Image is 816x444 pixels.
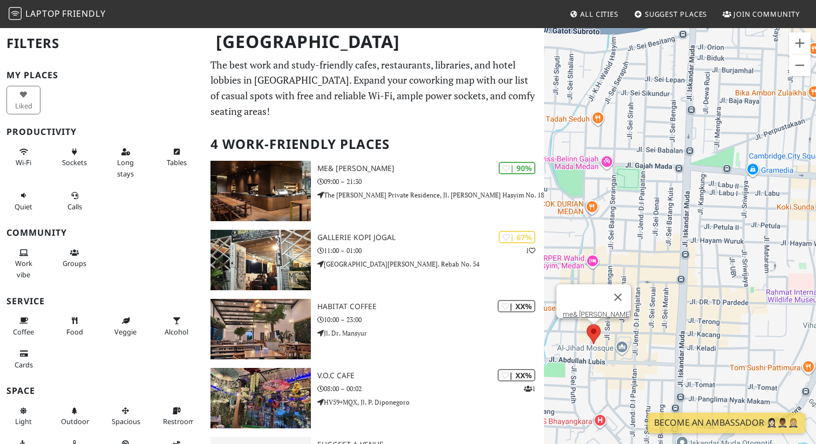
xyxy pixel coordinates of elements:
[204,368,544,428] a: V.O.C Cafe | XX% 1 V.O.C Cafe 08:00 – 00:02 HV59+MQX, Jl. P. Diponegoro
[117,158,134,178] span: Long stays
[317,190,544,200] p: The [PERSON_NAME] Private Residence, Jl. [PERSON_NAME] Hasyim No. 18
[499,231,535,243] div: | 67%
[210,299,311,359] img: Habitat Coffee
[9,7,22,20] img: LaptopFriendly
[25,8,60,19] span: Laptop
[58,143,92,172] button: Sockets
[66,327,83,337] span: Food
[9,5,106,24] a: LaptopFriendly LaptopFriendly
[317,384,544,394] p: 08:00 – 00:02
[317,315,544,325] p: 10:00 – 23:00
[114,327,137,337] span: Veggie
[108,402,142,431] button: Spacious
[317,245,544,256] p: 11:00 – 01:00
[6,386,198,396] h3: Space
[789,32,811,54] button: Zoom in
[204,299,544,359] a: Habitat Coffee | XX% Habitat Coffee 10:00 – 23:00 Jl. Dr. Mansyur
[317,259,544,269] p: [GEOGRAPHIC_DATA][PERSON_NAME]. Rebab No. 54
[15,360,33,370] span: Credit cards
[317,176,544,187] p: 09:00 – 21:30
[167,158,187,167] span: Work-friendly tables
[6,244,40,283] button: Work vibe
[317,302,544,311] h3: Habitat Coffee
[645,9,708,19] span: Suggest Places
[16,158,31,167] span: Stable Wi-Fi
[6,296,198,306] h3: Service
[6,143,40,172] button: Wi-Fi
[210,128,538,161] h2: 4 Work-Friendly Places
[6,228,198,238] h3: Community
[565,4,623,24] a: All Cities
[210,57,538,119] p: The best work and study-friendly cafes, restaurants, libraries, and hotel lobbies in [GEOGRAPHIC_...
[62,8,105,19] span: Friendly
[317,233,544,242] h3: Gallerie Kopi Jogal
[6,312,40,340] button: Coffee
[498,369,535,381] div: | XX%
[317,328,544,338] p: Jl. Dr. Mansyur
[526,245,535,256] p: 1
[67,202,82,211] span: Video/audio calls
[733,9,800,19] span: Join Community
[563,310,631,318] a: me& [PERSON_NAME]
[6,127,198,137] h3: Productivity
[108,143,142,182] button: Long stays
[605,284,631,310] button: Close
[112,416,140,426] span: Spacious
[6,402,40,431] button: Light
[165,327,188,337] span: Alcohol
[6,70,198,80] h3: My Places
[789,54,811,76] button: Zoom out
[58,312,92,340] button: Food
[15,258,32,279] span: People working
[499,162,535,174] div: | 90%
[62,158,87,167] span: Power sockets
[210,161,311,221] img: me& Wahid
[58,187,92,215] button: Calls
[160,143,194,172] button: Tables
[498,300,535,312] div: | XX%
[58,402,92,431] button: Outdoor
[163,416,195,426] span: Restroom
[210,368,311,428] img: V.O.C Cafe
[524,384,535,394] p: 1
[61,416,89,426] span: Outdoor area
[317,371,544,380] h3: V.O.C Cafe
[204,161,544,221] a: me& Wahid | 90% me& [PERSON_NAME] 09:00 – 21:30 The [PERSON_NAME] Private Residence, Jl. [PERSON_...
[160,312,194,340] button: Alcohol
[63,258,86,268] span: Group tables
[317,164,544,173] h3: me& [PERSON_NAME]
[15,416,32,426] span: Natural light
[13,327,34,337] span: Coffee
[317,397,544,407] p: HV59+MQX, Jl. P. Diponegoro
[580,9,618,19] span: All Cities
[718,4,804,24] a: Join Community
[207,27,542,57] h1: [GEOGRAPHIC_DATA]
[160,402,194,431] button: Restroom
[204,230,544,290] a: Gallerie Kopi Jogal | 67% 1 Gallerie Kopi Jogal 11:00 – 01:00 [GEOGRAPHIC_DATA][PERSON_NAME]. Reb...
[210,230,311,290] img: Gallerie Kopi Jogal
[15,202,32,211] span: Quiet
[108,312,142,340] button: Veggie
[6,187,40,215] button: Quiet
[630,4,712,24] a: Suggest Places
[58,244,92,272] button: Groups
[6,345,40,373] button: Cards
[6,27,198,60] h2: Filters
